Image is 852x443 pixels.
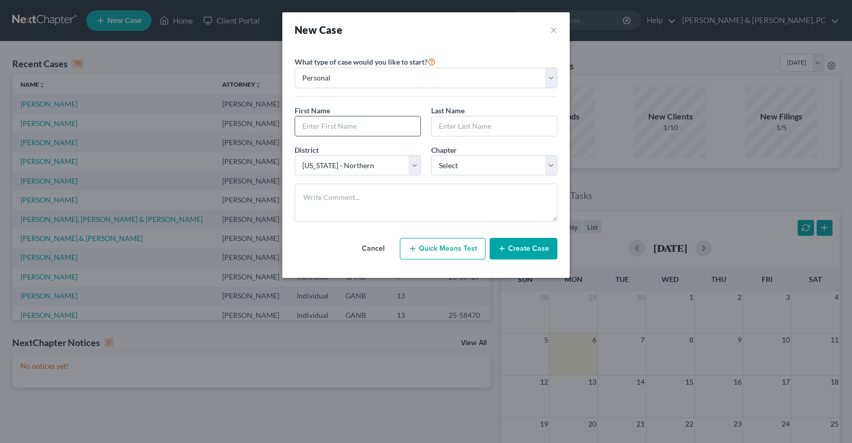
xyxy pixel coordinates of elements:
input: Enter First Name [295,116,420,136]
button: Create Case [490,238,557,259]
input: Enter Last Name [432,116,557,136]
span: Last Name [431,106,464,115]
strong: New Case [295,24,342,36]
span: First Name [295,106,330,115]
button: × [550,23,557,37]
span: District [295,146,319,154]
span: Chapter [431,146,457,154]
button: Cancel [351,238,396,259]
label: What type of case would you like to start? [295,55,436,68]
button: Quick Means Test [400,238,486,259]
